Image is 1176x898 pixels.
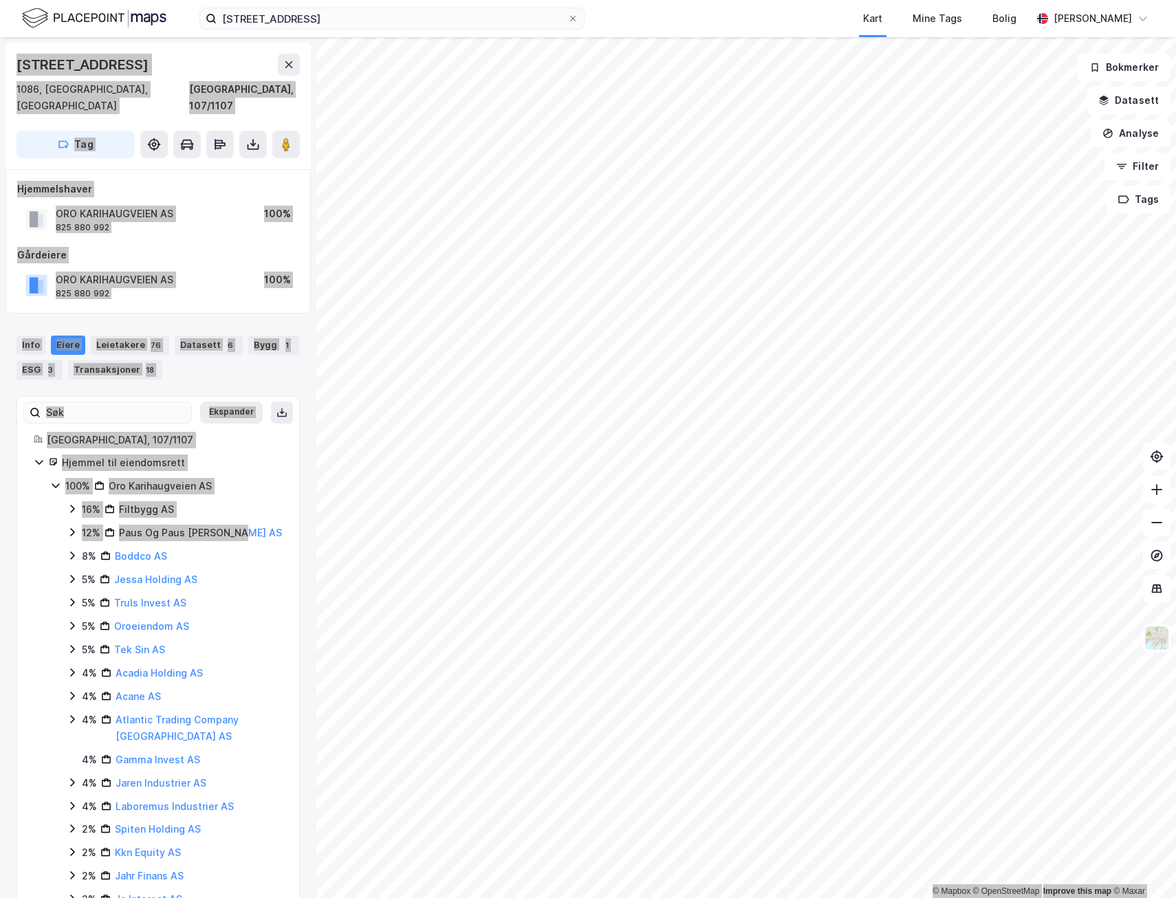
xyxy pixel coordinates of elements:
[264,206,291,222] div: 100%
[217,8,567,29] input: Søk på adresse, matrikkel, gårdeiere, leietakere eller personer
[82,844,96,861] div: 2%
[17,81,189,114] div: 1086, [GEOGRAPHIC_DATA], [GEOGRAPHIC_DATA]
[109,480,212,492] a: Oro Karihaugveien AS
[115,550,167,562] a: Boddco AS
[43,363,57,377] div: 3
[175,336,243,355] div: Datasett
[116,667,203,679] a: Acadia Holding AS
[1091,120,1170,147] button: Analyse
[264,272,291,288] div: 100%
[114,620,189,632] a: Oroeiendom AS
[280,338,294,352] div: 1
[17,336,45,355] div: Info
[1087,87,1170,114] button: Datasett
[114,573,197,585] a: Jessa Holding AS
[1054,10,1132,27] div: [PERSON_NAME]
[1043,886,1111,896] a: Improve this map
[51,336,85,355] div: Eiere
[17,181,299,197] div: Hjemmelshaver
[82,618,96,635] div: 5%
[82,775,97,791] div: 4%
[116,754,200,765] a: Gamma Invest AS
[82,752,97,768] div: 4%
[200,402,263,424] button: Ekspander
[82,501,100,518] div: 16%
[17,247,299,263] div: Gårdeiere
[82,642,96,658] div: 5%
[1107,186,1170,213] button: Tags
[56,222,109,233] div: 825 880 992
[91,336,169,355] div: Leietakere
[143,363,157,377] div: 18
[82,821,96,837] div: 2%
[224,338,237,352] div: 6
[1144,625,1170,651] img: Z
[68,360,162,380] div: Transaksjoner
[82,798,97,815] div: 4%
[82,688,97,705] div: 4%
[1078,54,1170,81] button: Bokmerker
[82,868,96,884] div: 2%
[913,10,962,27] div: Mine Tags
[17,54,151,76] div: [STREET_ADDRESS]
[82,665,97,681] div: 4%
[22,6,166,30] img: logo.f888ab2527a4732fd821a326f86c7f29.svg
[119,503,174,515] a: Filtbygg AS
[82,548,96,565] div: 8%
[114,644,165,655] a: Tek Sin AS
[933,886,970,896] a: Mapbox
[62,455,283,471] div: Hjemmel til eiendomsrett
[189,81,300,114] div: [GEOGRAPHIC_DATA], 107/1107
[17,131,135,158] button: Tag
[41,402,191,423] input: Søk
[82,571,96,588] div: 5%
[82,525,100,541] div: 12%
[1104,153,1170,180] button: Filter
[115,870,184,881] a: Jahr Finans AS
[1107,832,1176,898] iframe: Chat Widget
[115,823,201,835] a: Spiten Holding AS
[116,714,239,742] a: Atlantic Trading Company [GEOGRAPHIC_DATA] AS
[82,595,96,611] div: 5%
[148,338,164,352] div: 76
[47,432,283,448] div: [GEOGRAPHIC_DATA], 107/1107
[82,712,97,728] div: 4%
[248,336,299,355] div: Bygg
[973,886,1040,896] a: OpenStreetMap
[116,800,234,812] a: Laboremus Industrier AS
[65,478,90,494] div: 100%
[992,10,1016,27] div: Bolig
[115,846,181,858] a: Kkn Equity AS
[863,10,882,27] div: Kart
[114,597,186,609] a: Truls Invest AS
[119,527,282,538] a: Paus Og Paus [PERSON_NAME] AS
[56,288,109,299] div: 825 880 992
[116,690,161,702] a: Acane AS
[116,777,206,789] a: Jaren Industrier AS
[17,360,63,380] div: ESG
